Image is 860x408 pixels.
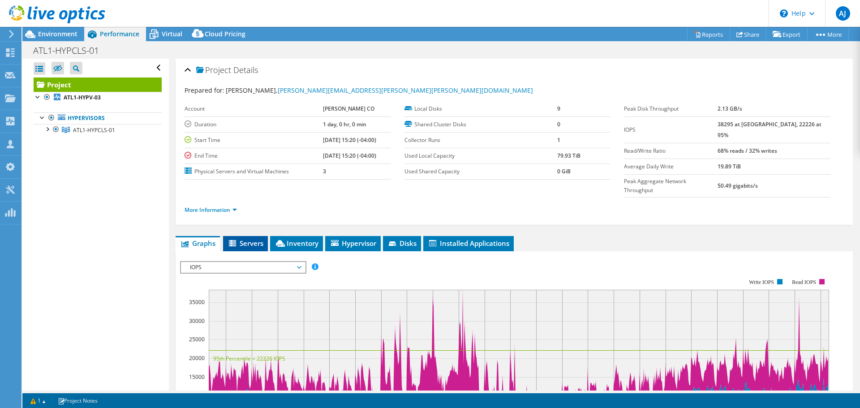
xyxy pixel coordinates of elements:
[34,92,162,103] a: ATL1-HYPV-03
[718,182,758,189] b: 50.49 gigabits/s
[185,86,224,94] label: Prepared for:
[64,94,101,101] b: ATL1-HYPV-03
[557,120,560,128] b: 0
[100,30,139,38] span: Performance
[323,152,376,159] b: [DATE] 15:20 (-04:00)
[275,239,318,248] span: Inventory
[185,206,237,214] a: More Information
[34,112,162,124] a: Hypervisors
[624,104,718,113] label: Peak Disk Throughput
[749,279,774,285] text: Write IOPS
[233,64,258,75] span: Details
[404,104,557,113] label: Local Disks
[34,124,162,136] a: ATL1-HYPCLS-01
[718,120,821,139] b: 38295 at [GEOGRAPHIC_DATA], 22226 at 95%
[189,335,205,343] text: 25000
[189,354,205,362] text: 20000
[226,86,533,94] span: [PERSON_NAME],
[766,27,808,41] a: Export
[185,136,323,145] label: Start Time
[687,27,730,41] a: Reports
[557,167,571,175] b: 0 GiB
[213,355,285,362] text: 95th Percentile = 22226 IOPS
[557,105,560,112] b: 9
[185,120,323,129] label: Duration
[330,239,376,248] span: Hypervisor
[404,151,557,160] label: Used Local Capacity
[557,136,560,144] b: 1
[624,162,718,171] label: Average Daily Write
[180,239,215,248] span: Graphs
[278,86,533,94] a: [PERSON_NAME][EMAIL_ADDRESS][PERSON_NAME][PERSON_NAME][DOMAIN_NAME]
[807,27,849,41] a: More
[162,30,182,38] span: Virtual
[718,163,741,170] b: 19.89 TiB
[718,105,742,112] b: 2.13 GB/s
[189,298,205,306] text: 35000
[196,66,231,75] span: Project
[428,239,509,248] span: Installed Applications
[404,136,557,145] label: Collector Runs
[624,125,718,134] label: IOPS
[836,6,850,21] span: AJ
[185,167,323,176] label: Physical Servers and Virtual Machines
[205,30,245,38] span: Cloud Pricing
[24,395,52,406] a: 1
[718,147,777,155] b: 68% reads / 32% writes
[387,239,417,248] span: Disks
[323,167,326,175] b: 3
[323,105,374,112] b: [PERSON_NAME] CO
[624,177,718,195] label: Peak Aggregate Network Throughput
[73,126,115,134] span: ATL1-HYPCLS-01
[228,239,263,248] span: Servers
[624,146,718,155] label: Read/Write Ratio
[404,120,557,129] label: Shared Cluster Disks
[185,151,323,160] label: End Time
[185,104,323,113] label: Account
[323,136,376,144] b: [DATE] 15:20 (-04:00)
[404,167,557,176] label: Used Shared Capacity
[29,46,113,56] h1: ATL1-HYPCLS-01
[557,152,580,159] b: 79.93 TiB
[189,373,205,381] text: 15000
[792,279,817,285] text: Read IOPS
[185,262,301,273] span: IOPS
[189,317,205,325] text: 30000
[34,77,162,92] a: Project
[730,27,766,41] a: Share
[780,9,788,17] svg: \n
[52,395,104,406] a: Project Notes
[38,30,77,38] span: Environment
[323,120,366,128] b: 1 day, 0 hr, 0 min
